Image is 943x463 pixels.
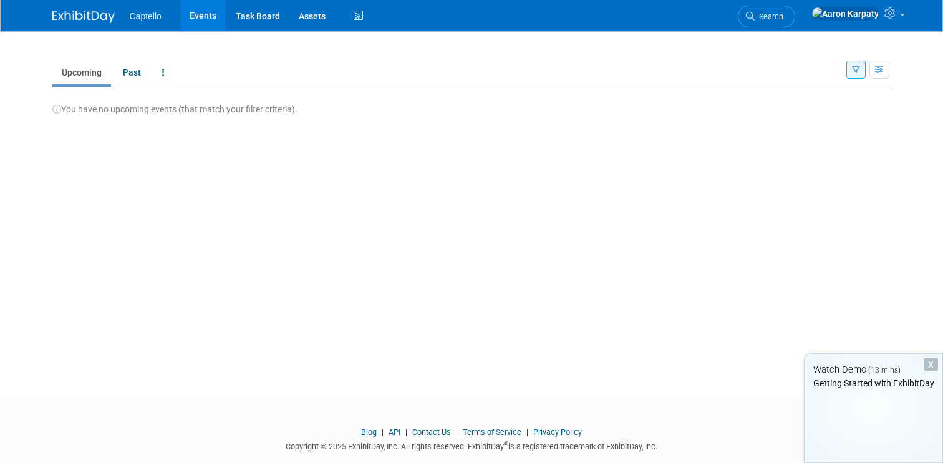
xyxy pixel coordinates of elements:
[805,363,942,376] div: Watch Demo
[805,377,942,389] div: Getting Started with ExhibitDay
[130,11,162,21] span: Captello
[412,427,451,437] a: Contact Us
[924,358,938,371] div: Dismiss
[453,427,461,437] span: |
[811,7,879,21] img: Aaron Karpaty
[52,61,111,84] a: Upcoming
[52,11,115,23] img: ExhibitDay
[402,427,410,437] span: |
[361,427,377,437] a: Blog
[389,427,400,437] a: API
[379,427,387,437] span: |
[52,104,297,114] span: You have no upcoming events (that match your filter criteria).
[868,366,901,374] span: (13 mins)
[533,427,582,437] a: Privacy Policy
[755,12,783,21] span: Search
[523,427,531,437] span: |
[738,6,795,27] a: Search
[114,61,150,84] a: Past
[504,441,508,447] sup: ®
[463,427,521,437] a: Terms of Service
